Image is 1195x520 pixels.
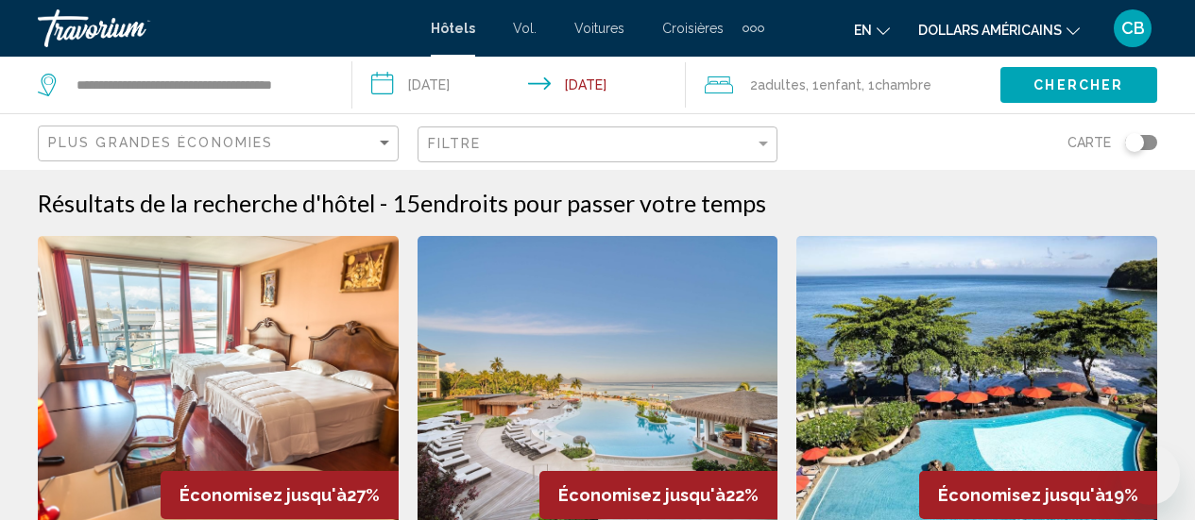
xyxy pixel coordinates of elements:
[179,485,347,505] span: Économisez jusqu'à
[513,21,537,36] a: Vol.
[1119,445,1180,505] iframe: Bouton de lancement de la fenêtre de messagerie
[854,23,872,38] font: en
[806,72,862,98] span: , 1
[161,471,399,519] div: 27%
[1000,67,1157,102] button: Chercher
[875,77,931,92] span: Chambre
[854,16,890,43] button: Changer de langue
[1111,134,1157,151] button: Toggle map
[743,13,764,43] button: Éléments de navigation supplémentaires
[392,189,766,217] h2: 15
[418,126,778,164] button: Filter
[750,72,806,98] span: 2
[539,471,777,519] div: 22%
[662,21,724,36] a: Croisières
[380,189,387,217] span: -
[38,189,375,217] h1: Résultats de la recherche d'hôtel
[918,23,1062,38] font: dollars américains
[352,57,686,113] button: Check-in date: Dec 12, 2025 Check-out date: Dec 14, 2025
[48,135,273,150] span: Plus grandes économies
[38,9,412,47] a: Travorium
[862,72,931,98] span: , 1
[431,21,475,36] a: Hôtels
[558,485,726,505] span: Économisez jusqu'à
[758,77,806,92] span: Adultes
[1067,129,1111,156] span: Carte
[1108,8,1157,48] button: Menu utilisateur
[686,57,1000,113] button: Travelers: 2 adults, 1 child
[1033,78,1123,93] span: Chercher
[919,471,1157,519] div: 19%
[918,16,1080,43] button: Changer de devise
[48,136,393,152] mat-select: Sort by
[428,136,482,151] span: Filtre
[938,485,1105,505] span: Économisez jusqu'à
[1121,18,1145,38] font: CB
[819,77,862,92] span: Enfant
[574,21,624,36] a: Voitures
[420,189,766,217] span: endroits pour passer votre temps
